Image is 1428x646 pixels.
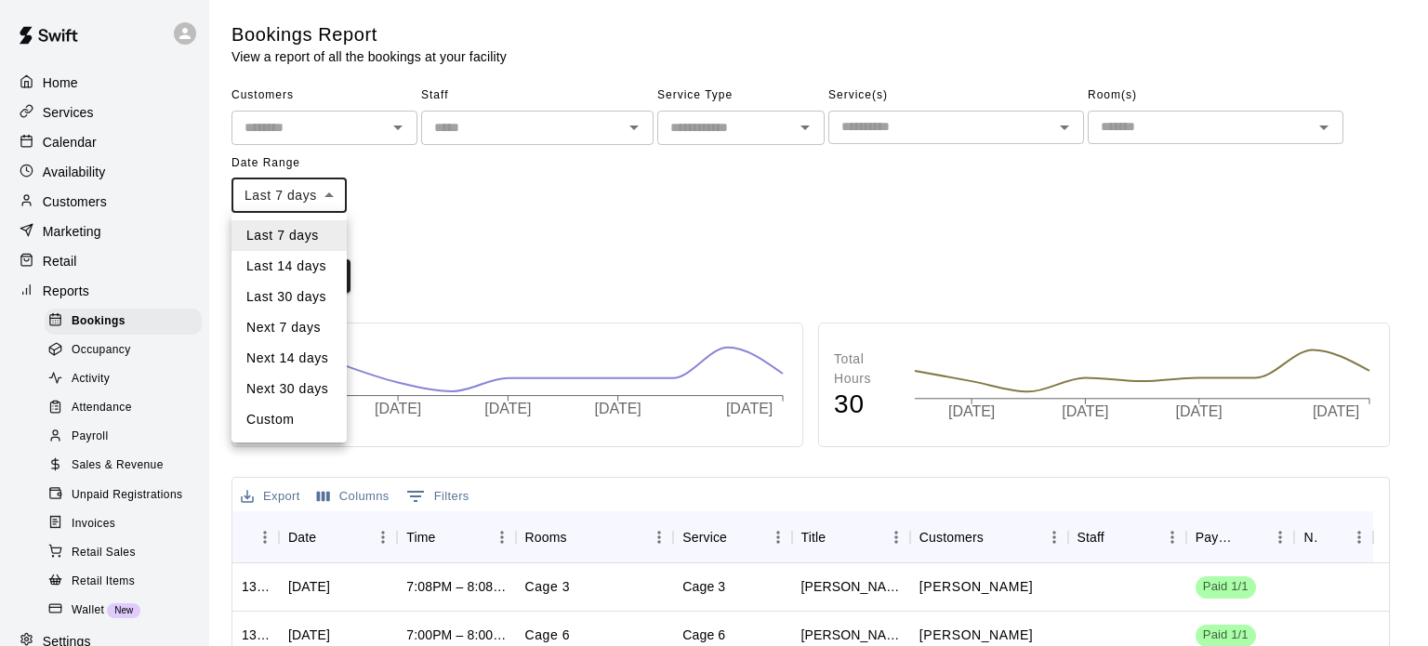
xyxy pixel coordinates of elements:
[231,312,347,343] li: Next 7 days
[231,251,347,282] li: Last 14 days
[231,404,347,435] li: Custom
[231,343,347,374] li: Next 14 days
[231,282,347,312] li: Last 30 days
[231,220,347,251] li: Last 7 days
[231,374,347,404] li: Next 30 days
